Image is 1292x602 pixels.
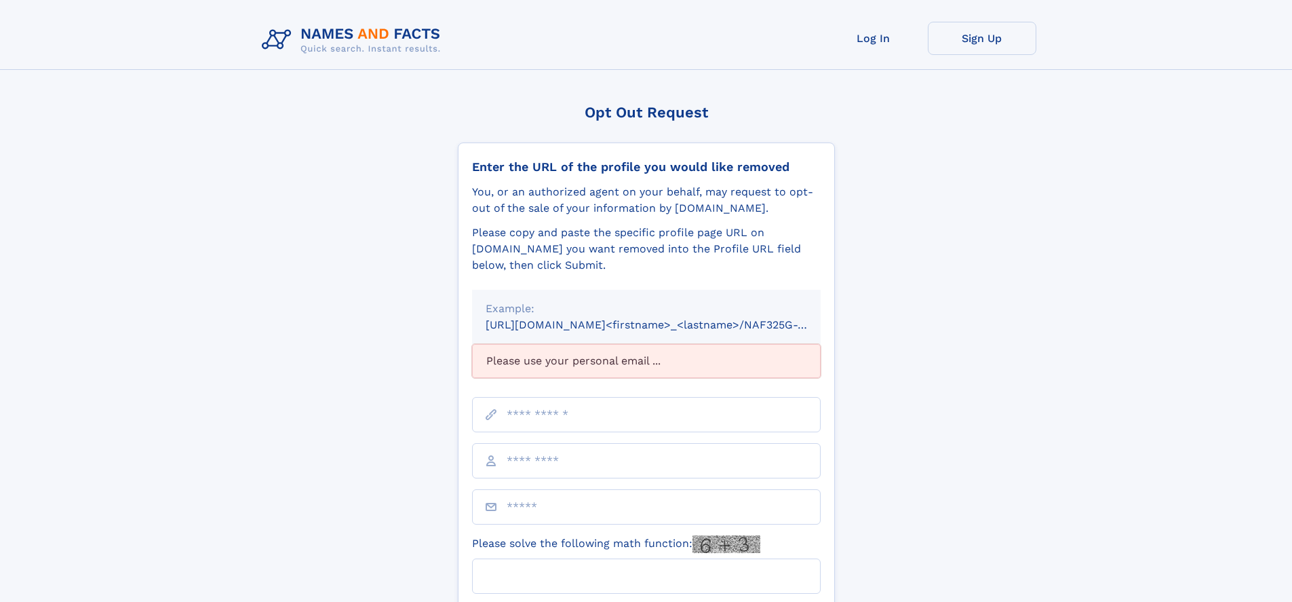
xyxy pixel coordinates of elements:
div: Please use your personal email ... [472,344,821,378]
div: Please copy and paste the specific profile page URL on [DOMAIN_NAME] you want removed into the Pr... [472,225,821,274]
div: Opt Out Request [458,104,835,121]
div: You, or an authorized agent on your behalf, may request to opt-out of the sale of your informatio... [472,184,821,217]
a: Sign Up [928,22,1036,55]
img: Logo Names and Facts [256,22,452,58]
a: Log In [819,22,928,55]
label: Please solve the following math function: [472,535,760,553]
div: Enter the URL of the profile you would like removed [472,159,821,174]
div: Example: [486,301,807,317]
small: [URL][DOMAIN_NAME]<firstname>_<lastname>/NAF325G-xxxxxxxx [486,318,846,331]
